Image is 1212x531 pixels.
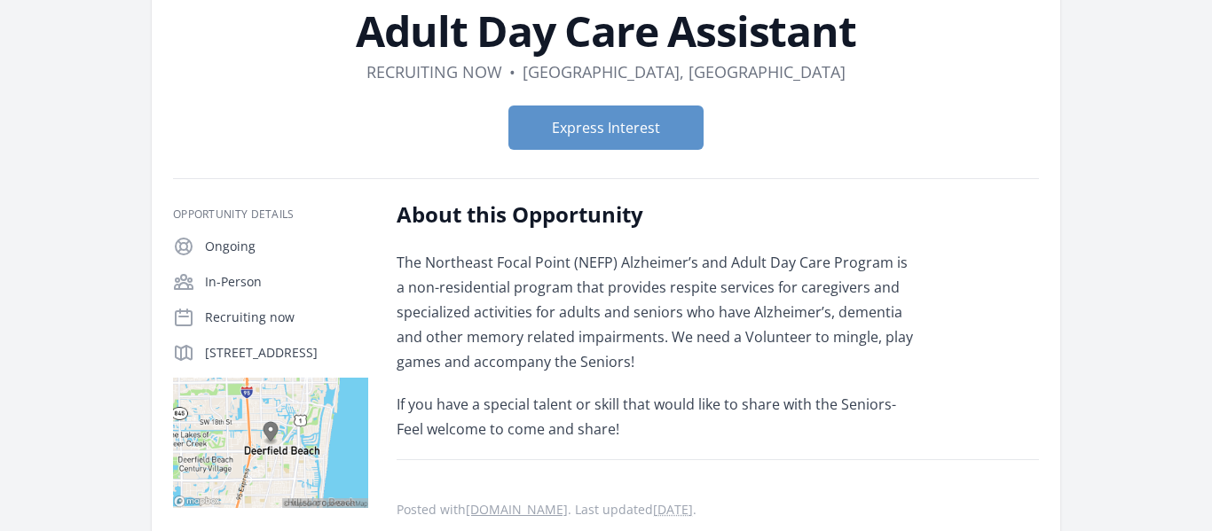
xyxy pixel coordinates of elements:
[523,59,846,84] dd: [GEOGRAPHIC_DATA], [GEOGRAPHIC_DATA]
[205,273,368,291] p: In-Person
[653,501,693,518] abbr: Thu, May 15, 2025 7:34 PM
[397,392,916,441] p: If you have a special talent or skill that would like to share with the Seniors- Feel welcome to ...
[397,503,1039,517] p: Posted with . Last updated .
[205,308,368,326] p: Recruiting now
[397,200,916,229] h2: About this Opportunity
[466,501,568,518] a: [DOMAIN_NAME]
[509,59,515,84] div: •
[173,207,368,222] h3: Opportunity Details
[366,59,502,84] dd: Recruiting now
[397,250,916,374] p: The Northeast Focal Point (NEFP) Alzheimer’s and Adult Day Care Program is a non-residential prog...
[173,378,368,508] img: Map
[508,105,704,150] button: Express Interest
[205,238,368,255] p: Ongoing
[173,10,1039,52] h1: Adult Day Care Assistant
[205,344,368,362] p: [STREET_ADDRESS]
